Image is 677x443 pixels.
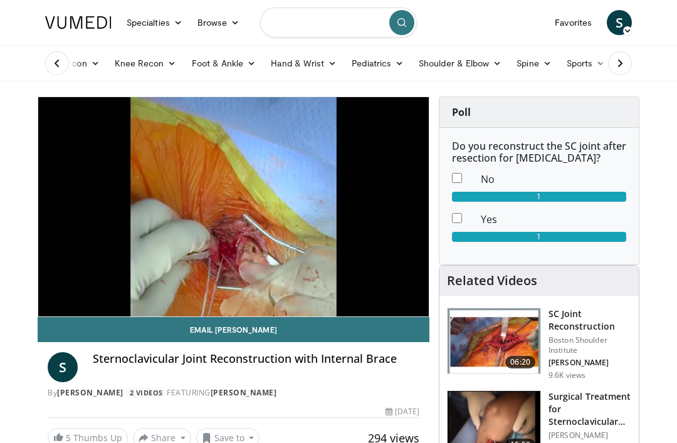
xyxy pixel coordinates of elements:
h4: Related Videos [447,273,537,288]
strong: Poll [452,105,471,119]
a: Specialties [119,10,190,35]
a: Email [PERSON_NAME] [38,317,429,342]
a: Hand & Wrist [263,51,344,76]
a: Knee Recon [107,51,184,76]
video-js: Video Player [38,97,429,316]
img: VuMedi Logo [45,16,112,29]
p: 9.6K views [548,370,585,380]
a: Pediatrics [344,51,411,76]
a: Sports [559,51,613,76]
a: Spine [509,51,559,76]
dd: Yes [471,212,636,227]
dd: No [471,172,636,187]
a: [PERSON_NAME] [57,387,123,398]
a: Favorites [547,10,599,35]
div: By FEATURING [48,387,419,399]
a: [PERSON_NAME] [211,387,277,398]
p: [PERSON_NAME] [548,430,631,440]
h3: Surgical Treatment for Sternoclavicular [MEDICAL_DATA] [548,390,631,428]
a: S [48,352,78,382]
img: Vx8lr-LI9TPdNKgn4xMDoxOjB1O8AjAz.150x105_q85_crop-smart_upscale.jpg [448,308,540,373]
a: 2 Videos [125,387,167,398]
a: 06:20 SC Joint Reconstruction Boston Shoulder Institute [PERSON_NAME] 9.6K views [447,308,631,380]
a: Foot & Ankle [184,51,264,76]
p: [PERSON_NAME] [548,358,631,368]
div: 1 [452,192,626,202]
a: Browse [190,10,248,35]
h3: SC Joint Reconstruction [548,308,631,333]
h6: Do you reconstruct the SC joint after resection for [MEDICAL_DATA]? [452,140,626,164]
a: S [607,10,632,35]
p: Boston Shoulder Institute [548,335,631,355]
span: 06:20 [505,356,535,368]
div: [DATE] [386,406,419,417]
a: Shoulder & Elbow [411,51,509,76]
div: 1 [452,232,626,242]
h4: Sternoclavicular Joint Reconstruction with Internal Brace [93,352,419,366]
input: Search topics, interventions [260,8,417,38]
